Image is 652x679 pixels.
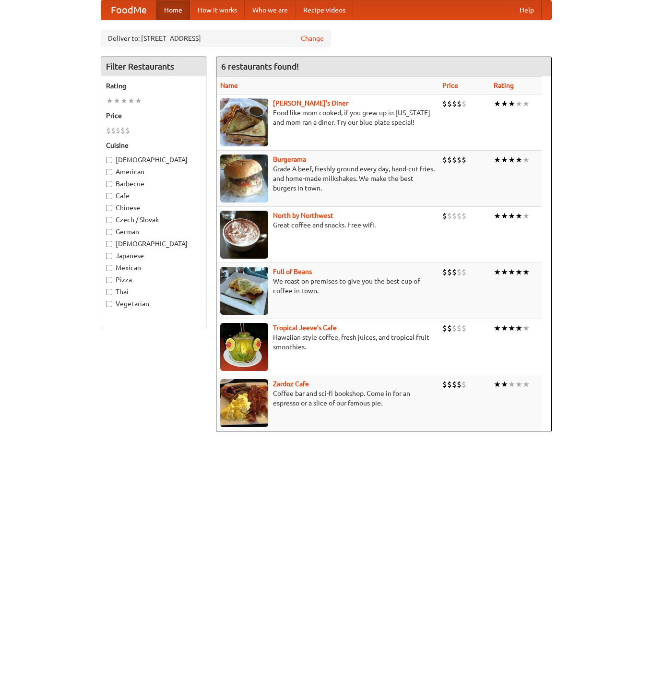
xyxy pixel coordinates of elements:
[462,98,466,109] li: $
[515,267,522,277] li: ★
[111,125,116,136] li: $
[220,333,435,352] p: Hawaiian style coffee, fresh juices, and tropical fruit smoothies.
[120,95,128,106] li: ★
[447,98,452,109] li: $
[442,379,447,390] li: $
[462,211,466,221] li: $
[128,95,135,106] li: ★
[273,155,306,163] a: Burgerama
[442,155,447,165] li: $
[101,30,331,47] div: Deliver to: [STREET_ADDRESS]
[190,0,245,20] a: How it works
[515,379,522,390] li: ★
[522,267,530,277] li: ★
[106,181,112,187] input: Barbecue
[457,98,462,109] li: $
[296,0,353,20] a: Recipe videos
[515,323,522,334] li: ★
[457,211,462,221] li: $
[106,253,112,259] input: Japanese
[457,267,462,277] li: $
[457,379,462,390] li: $
[156,0,190,20] a: Home
[452,379,457,390] li: $
[220,82,238,89] a: Name
[522,98,530,109] li: ★
[106,179,201,189] label: Barbecue
[220,211,268,259] img: north.jpg
[106,241,112,247] input: [DEMOGRAPHIC_DATA]
[447,211,452,221] li: $
[494,379,501,390] li: ★
[442,323,447,334] li: $
[106,239,201,249] label: [DEMOGRAPHIC_DATA]
[106,277,112,283] input: Pizza
[106,141,201,150] h5: Cuisine
[106,299,201,309] label: Vegetarian
[494,323,501,334] li: ★
[116,125,120,136] li: $
[106,229,112,235] input: German
[447,323,452,334] li: $
[462,323,466,334] li: $
[452,267,457,277] li: $
[457,155,462,165] li: $
[106,125,111,136] li: $
[508,98,515,109] li: ★
[522,155,530,165] li: ★
[508,211,515,221] li: ★
[220,98,268,146] img: sallys.jpg
[508,323,515,334] li: ★
[508,379,515,390] li: ★
[494,211,501,221] li: ★
[301,34,324,43] a: Change
[221,62,299,71] ng-pluralize: 6 restaurants found!
[106,205,112,211] input: Chinese
[106,203,201,213] label: Chinese
[220,164,435,193] p: Grade A beef, freshly ground every day, hand-cut fries, and home-made milkshakes. We make the bes...
[135,95,142,106] li: ★
[113,95,120,106] li: ★
[508,267,515,277] li: ★
[106,167,201,177] label: American
[501,155,508,165] li: ★
[106,227,201,237] label: German
[220,108,435,127] p: Food like mom cooked, if you grew up in [US_STATE] and mom ran a diner. Try our blue plate special!
[515,211,522,221] li: ★
[273,99,348,107] a: [PERSON_NAME]'s Diner
[273,212,333,219] b: North by Northwest
[442,98,447,109] li: $
[273,324,337,332] b: Tropical Jeeve's Cafe
[273,268,312,275] a: Full of Beans
[106,111,201,120] h5: Price
[522,211,530,221] li: ★
[106,289,112,295] input: Thai
[106,191,201,201] label: Cafe
[220,155,268,203] img: burgerama.jpg
[462,379,466,390] li: $
[501,323,508,334] li: ★
[442,267,447,277] li: $
[515,155,522,165] li: ★
[106,265,112,271] input: Mexican
[508,155,515,165] li: ★
[220,276,435,296] p: We roast on premises to give you the best cup of coffee in town.
[125,125,130,136] li: $
[462,155,466,165] li: $
[501,98,508,109] li: ★
[452,155,457,165] li: $
[106,157,112,163] input: [DEMOGRAPHIC_DATA]
[501,211,508,221] li: ★
[106,155,201,165] label: [DEMOGRAPHIC_DATA]
[512,0,542,20] a: Help
[220,267,268,315] img: beans.jpg
[106,193,112,199] input: Cafe
[220,323,268,371] img: jeeves.jpg
[273,380,309,388] a: Zardoz Cafe
[106,287,201,297] label: Thai
[447,155,452,165] li: $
